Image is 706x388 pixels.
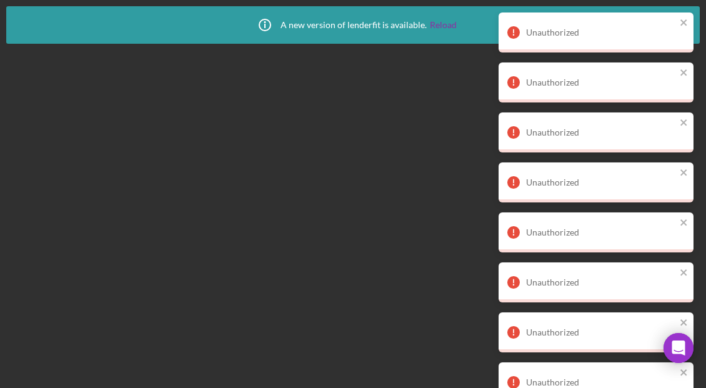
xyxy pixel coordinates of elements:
button: close [680,267,689,279]
div: Unauthorized [526,127,676,137]
button: close [680,117,689,129]
button: close [680,17,689,29]
div: Unauthorized [526,277,676,287]
button: close [680,67,689,79]
div: Open Intercom Messenger [664,333,694,363]
button: close [680,217,689,229]
div: Unauthorized [526,327,676,337]
button: close [680,167,689,179]
div: Unauthorized [526,177,676,187]
button: close [680,367,689,379]
div: Unauthorized [526,377,676,387]
div: Unauthorized [526,27,676,37]
div: A new version of lenderfit is available. [249,9,457,41]
div: Unauthorized [526,77,676,87]
button: close [680,317,689,329]
a: Reload [430,20,457,30]
div: Unauthorized [526,227,676,237]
